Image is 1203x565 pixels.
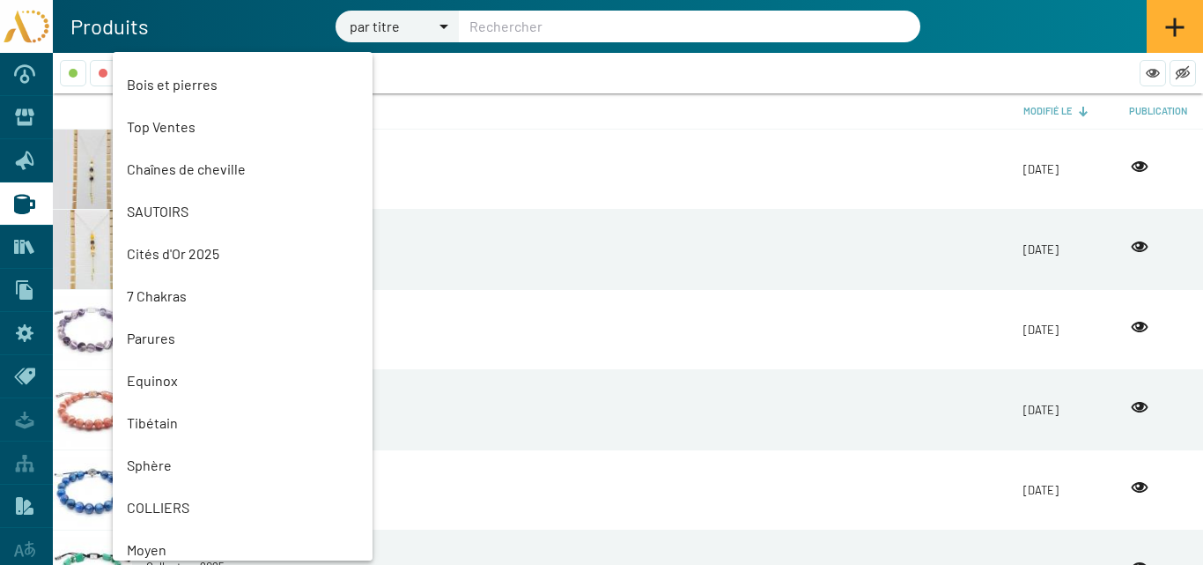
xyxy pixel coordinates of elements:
mat-option: Equinox [113,360,373,402]
mat-option: COLLIERS [113,487,373,529]
mat-option: Top Ventes [113,106,373,148]
mat-option: Tibétain [113,402,373,444]
mat-option: 7 Chakras [113,275,373,317]
mat-option: Chaînes de cheville [113,148,373,190]
mat-option: Cités d'Or 2025 [113,233,373,275]
mat-option: Bois et pierres [113,63,373,106]
mat-option: Parures [113,317,373,360]
mat-option: Sphère [113,444,373,487]
mat-option: SAUTOIRS [113,190,373,233]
